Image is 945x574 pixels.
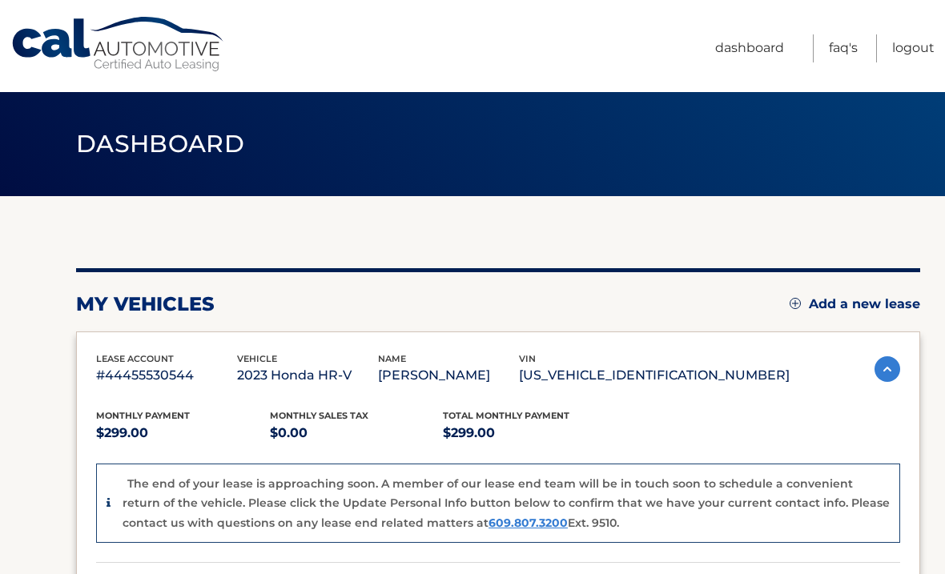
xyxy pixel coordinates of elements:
[519,364,790,387] p: [US_VEHICLE_IDENTIFICATION_NUMBER]
[790,298,801,309] img: add.svg
[123,476,890,530] p: The end of your lease is approaching soon. A member of our lease end team will be in touch soon t...
[378,364,519,387] p: [PERSON_NAME]
[270,410,368,421] span: Monthly sales Tax
[443,422,617,444] p: $299.00
[96,364,237,387] p: #44455530544
[96,353,174,364] span: lease account
[790,296,920,312] a: Add a new lease
[96,410,190,421] span: Monthly Payment
[829,34,858,62] a: FAQ's
[96,422,270,444] p: $299.00
[76,292,215,316] h2: my vehicles
[489,516,568,530] a: 609.807.3200
[237,353,277,364] span: vehicle
[892,34,935,62] a: Logout
[270,422,444,444] p: $0.00
[715,34,784,62] a: Dashboard
[76,129,244,159] span: Dashboard
[237,364,378,387] p: 2023 Honda HR-V
[443,410,569,421] span: Total Monthly Payment
[519,353,536,364] span: vin
[10,16,227,73] a: Cal Automotive
[378,353,406,364] span: name
[875,356,900,382] img: accordion-active.svg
